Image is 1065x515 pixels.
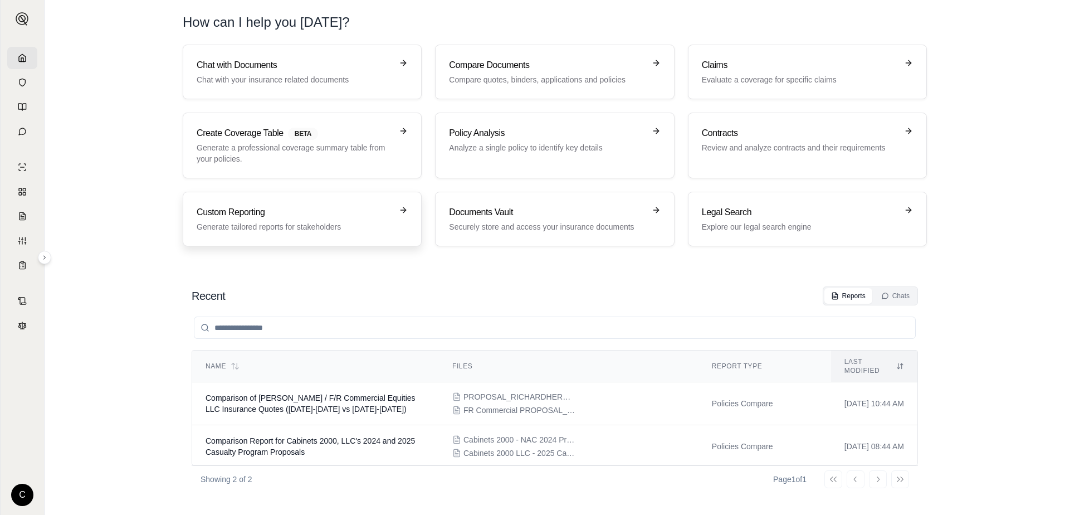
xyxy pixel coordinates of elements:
div: Chats [881,291,910,300]
a: Policy Comparisons [7,181,37,203]
p: Generate a professional coverage summary table from your policies. [197,142,392,164]
h3: Custom Reporting [197,206,392,219]
a: Documents Vault [7,71,37,94]
div: Reports [831,291,866,300]
div: C [11,484,33,506]
a: Custom Report [7,230,37,252]
a: Prompt Library [7,96,37,118]
p: Generate tailored reports for stakeholders [197,221,392,232]
button: Chats [875,288,916,304]
h3: Create Coverage Table [197,127,392,140]
th: Report Type [698,351,831,382]
a: Documents VaultSecurely store and access your insurance documents [435,192,674,246]
a: Single Policy [7,156,37,178]
h3: Documents Vault [449,206,644,219]
td: Policies Compare [698,382,831,425]
span: Cabinets 2000 - NAC 2024 Program Proposal 3.pdf [463,434,575,445]
a: Legal SearchExplore our legal search engine [688,192,927,246]
p: Showing 2 of 2 [201,474,252,485]
a: Coverage Table [7,254,37,276]
h3: Claims [702,59,897,72]
h2: Recent [192,288,225,304]
button: Expand sidebar [38,251,51,264]
span: FR Commercial PROPOSAL_FRCOMMERCIALEQUITIESLLC.pdf [463,405,575,416]
th: Files [439,351,698,382]
a: Create Coverage TableBETAGenerate a professional coverage summary table from your policies. [183,113,422,178]
a: Compare DocumentsCompare quotes, binders, applications and policies [435,45,674,99]
a: Chat with DocumentsChat with your insurance related documents [183,45,422,99]
p: Securely store and access your insurance documents [449,221,644,232]
a: Custom ReportingGenerate tailored reports for stakeholders [183,192,422,246]
h3: Compare Documents [449,59,644,72]
div: Last modified [844,357,904,375]
p: Analyze a single policy to identify key details [449,142,644,153]
h3: Policy Analysis [449,127,644,140]
h3: Contracts [702,127,897,140]
td: [DATE] 08:44 AM [831,425,917,468]
td: [DATE] 10:44 AM [831,382,917,425]
p: Evaluate a coverage for specific claims [702,74,897,85]
a: Claim Coverage [7,205,37,227]
p: Compare quotes, binders, applications and policies [449,74,644,85]
span: BETA [288,128,318,140]
h3: Chat with Documents [197,59,392,72]
a: Chat [7,120,37,143]
a: Policy AnalysisAnalyze a single policy to identify key details [435,113,674,178]
div: Name [206,362,426,371]
h1: How can I help you [DATE]? [183,13,927,31]
a: ClaimsEvaluate a coverage for specific claims [688,45,927,99]
a: Home [7,47,37,69]
img: Expand sidebar [16,12,29,26]
span: Comparison Report for Cabinets 2000, LLC's 2024 and 2025 Casualty Program Proposals [206,436,415,456]
span: Cabinets 2000 LLC - 2025 Casualty Proposal.pdf [463,448,575,459]
td: Policies Compare [698,425,831,468]
h3: Legal Search [702,206,897,219]
button: Reports [824,288,872,304]
div: Page 1 of 1 [773,474,807,485]
span: Comparison of Richard Hermann / F/R Commercial Equities LLC Insurance Quotes (2024-2025 vs 2025-2... [206,393,416,414]
button: Expand sidebar [11,8,33,30]
a: ContractsReview and analyze contracts and their requirements [688,113,927,178]
p: Explore our legal search engine [702,221,897,232]
a: Legal Search Engine [7,314,37,337]
span: PROPOSAL_RICHARDHERMANN.pdf [463,391,575,402]
p: Chat with your insurance related documents [197,74,392,85]
p: Review and analyze contracts and their requirements [702,142,897,153]
a: Contract Analysis [7,290,37,312]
